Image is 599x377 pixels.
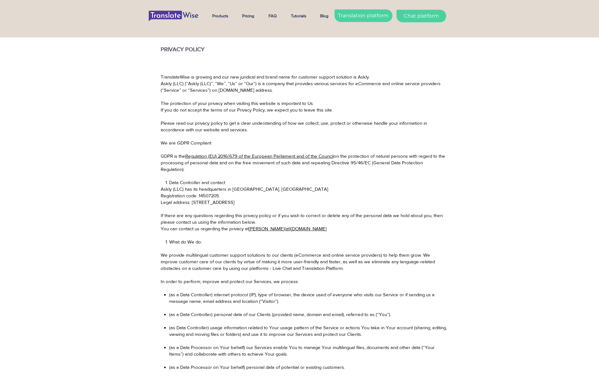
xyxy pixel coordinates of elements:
span: Chat platform [404,13,439,19]
a: Translation platform [335,9,392,22]
a: Tutorials [286,8,315,24]
p: TranslateWise is growing and our new juridical and brand name for customer support solution is As... [161,74,447,93]
p: If there are any questions regarding this privacy policy or if you wish to correct or delete any ... [161,205,447,225]
nav: Site [208,8,337,24]
p: You can contact us regarding the privacy at [161,225,447,232]
span: Translation platform [338,12,389,19]
p: Please read our privacy policy to get a clear understanding of how we collect, use, protect or ot... [161,120,447,139]
p: (as a Data Controller) personal data of our Clients (provided name, domain and email), referred t... [169,311,447,318]
p: (as a Data Processor on Your behalf) our Services enable You to manage Your multilingual files, d... [169,344,447,357]
p: Data Controller and contact [169,179,447,186]
p: Tutorials [288,8,309,24]
a: Regulation (EU) 2016/679 of the European Parliament and of the Council [185,153,334,159]
p: (as a Data Controller) internet protocol (IP), type of browser, the device used of everyone who v... [169,291,447,304]
img: UUS_logo_TW.png [149,11,198,21]
p: The protection of your privacy when visiting this website is important to Us. If you do not accep... [161,100,447,113]
p: Products [209,8,231,24]
a: Products [208,8,237,24]
a: FAQ [264,8,286,24]
p: We provide multilingual customer support solutions to our clients (eCommerce and online service p... [161,252,447,271]
a: Pricing [237,8,264,24]
p: Blog [317,8,332,24]
p: In order to perform, improve and protect our Services, we process: [161,278,447,285]
p: GDPR is the on the protection of natural persons with regard to the processing of personal data a... [161,153,447,172]
p: We are GDPR Compliant [161,139,447,146]
p: (as a Data Processor on Your behalf) personal data of potential or existing customers. [169,364,447,370]
p: Askly (LLC) has its headquarters in [GEOGRAPHIC_DATA], [GEOGRAPHIC_DATA]. [161,186,447,192]
p: Registration code: 14507205 [161,192,447,199]
a: [PERSON_NAME](at)[DOMAIN_NAME] [249,226,327,231]
p: FAQ [265,8,280,24]
p: Legal address: [STREET_ADDRESS] [161,199,447,205]
span: PRIVACY POLICY [161,46,204,52]
p: What do We do: [169,238,447,245]
a: Chat platform [397,10,446,22]
p: Pricing [239,8,258,24]
p: (as Data Controller) usage information related to Your usage pattern of the Service or actions Yo... [169,324,447,337]
a: Blog [315,8,337,24]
